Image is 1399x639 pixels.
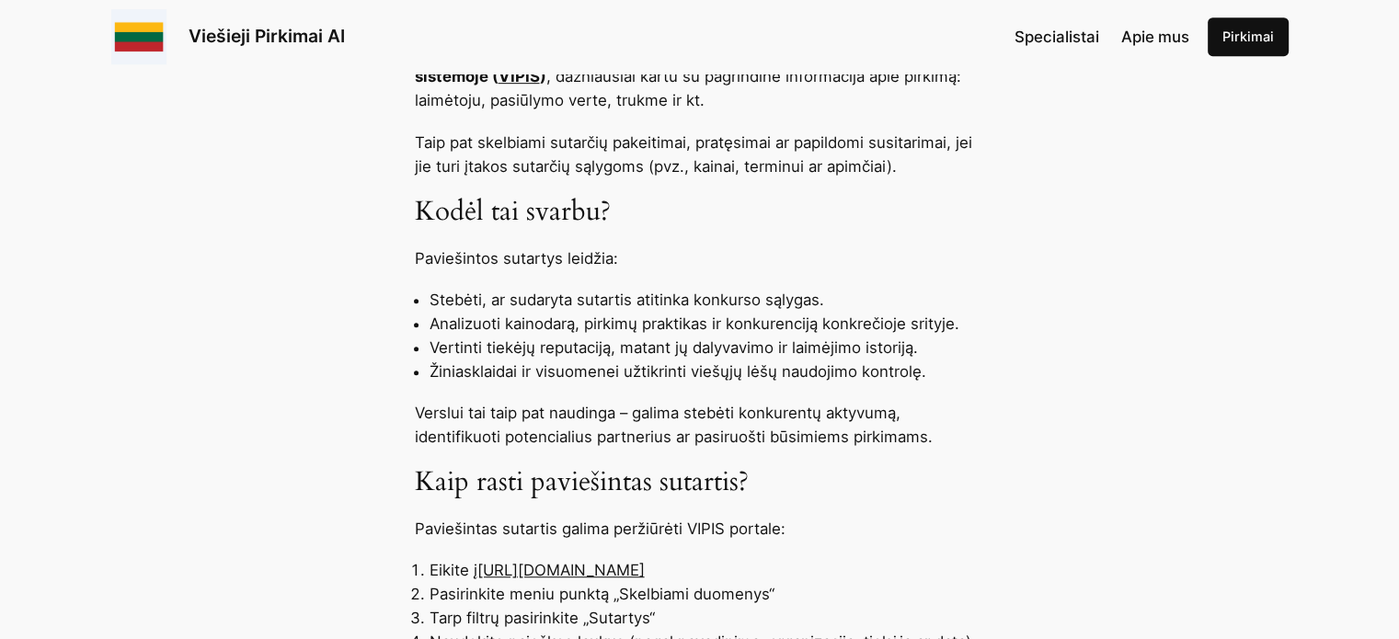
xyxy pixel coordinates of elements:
[1121,28,1189,46] span: Apie mus
[1015,25,1189,49] nav: Navigation
[415,131,985,178] p: Taip pat skelbiami sutarčių pakeitimai, pratęsimai ar papildomi susitarimai, jei jie turi įtakos ...
[189,25,345,47] a: Viešieji Pirkimai AI
[415,246,985,270] p: Paviešintos sutartys leidžia:
[415,196,985,229] h3: Kodėl tai svarbu?
[1015,25,1099,49] a: Specialistai
[111,9,166,64] img: Viešieji pirkimai logo
[1208,17,1289,56] a: Pirkimai
[477,561,645,579] a: [URL][DOMAIN_NAME]
[415,517,985,541] p: Paviešintas sutartis galima peržiūrėti VIPIS portale:
[430,336,985,359] li: Vertinti tiekėjų reputaciją, matant jų dalyvavimo ir laimėjimo istoriją.
[430,606,985,630] li: Tarp filtrų pasirinkite „Sutartys“
[430,582,985,606] li: Pasirinkite meniu punktą „Skelbiami duomenys“
[1015,28,1099,46] span: Specialistai
[430,359,985,383] li: Žiniasklaidai ir visuomenei užtikrinti viešųjų lėšų naudojimo kontrolę.
[430,312,985,336] li: Analizuoti kainodarą, pirkimų praktikas ir konkurenciją konkrečioje srityje.
[430,558,985,582] li: Eikite į
[415,401,985,449] p: Verslui tai taip pat naudinga – galima stebėti konkurentų aktyvumą, identifikuoti potencialius pa...
[430,288,985,312] li: Stebėti, ar sudaryta sutartis atitinka konkurso sąlygas.
[499,67,540,86] a: VIPIS
[415,466,985,499] h3: Kaip rasti paviešintas sutartis?
[1121,25,1189,49] a: Apie mus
